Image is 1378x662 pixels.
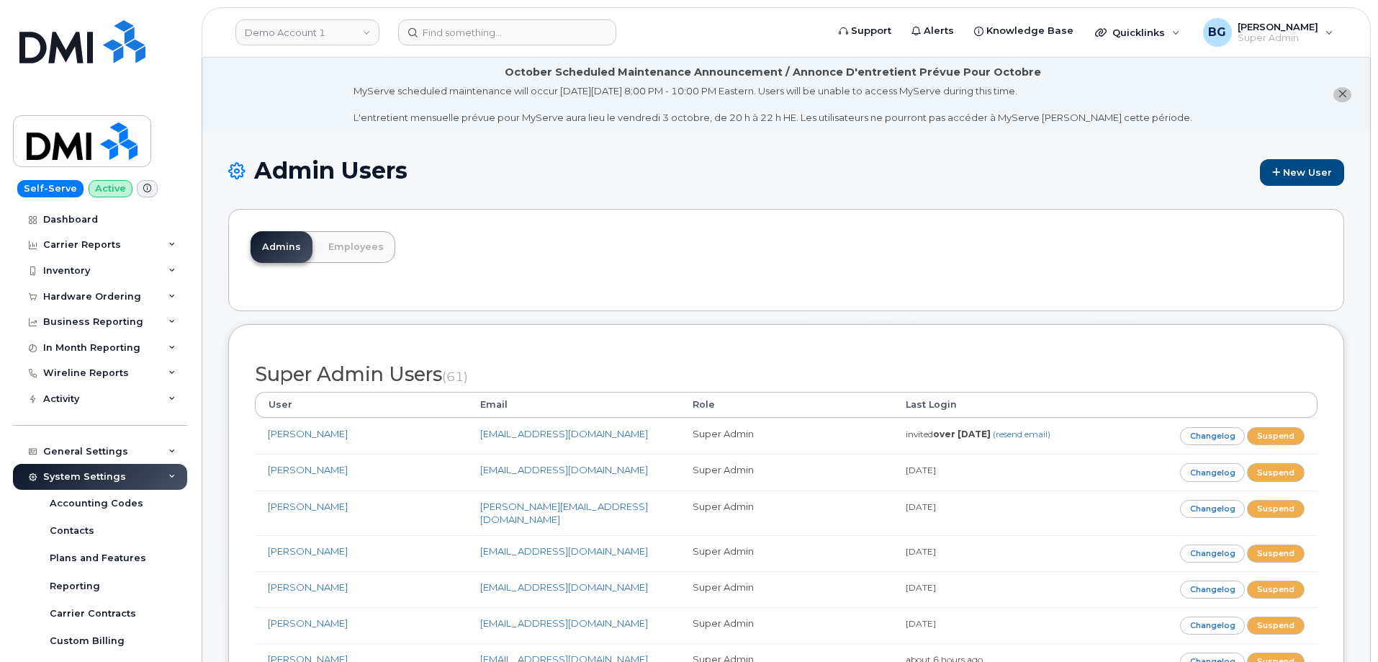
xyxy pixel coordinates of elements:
[1247,617,1305,635] a: Suspend
[906,618,936,629] small: [DATE]
[1333,87,1351,102] button: close notification
[505,65,1041,80] div: October Scheduled Maintenance Announcement / Annonce D'entretient Prévue Pour Octobre
[268,545,348,557] a: [PERSON_NAME]
[480,581,648,593] a: [EMAIL_ADDRESS][DOMAIN_NAME]
[1180,500,1246,518] a: Changelog
[906,546,936,557] small: [DATE]
[480,501,648,526] a: [PERSON_NAME][EMAIL_ADDRESS][DOMAIN_NAME]
[1180,581,1246,599] a: Changelog
[353,84,1192,125] div: MyServe scheduled maintenance will occur [DATE][DATE] 8:00 PM - 10:00 PM Eastern. Users will be u...
[1180,617,1246,635] a: Changelog
[933,429,991,439] strong: over [DATE]
[993,429,1050,439] a: (resend email)
[480,617,648,629] a: [EMAIL_ADDRESS][DOMAIN_NAME]
[1247,463,1305,481] a: Suspend
[1180,545,1246,563] a: Changelog
[1247,581,1305,599] a: Suspend
[680,535,892,571] td: Super Admin
[228,158,1344,186] h1: Admin Users
[1247,545,1305,563] a: Suspend
[906,465,936,475] small: [DATE]
[1247,500,1305,518] a: Suspend
[268,464,348,475] a: [PERSON_NAME]
[1180,427,1246,445] a: Changelog
[251,231,312,263] a: Admins
[467,392,680,418] th: Email
[680,571,892,607] td: Super Admin
[680,418,892,454] td: Super Admin
[268,501,348,512] a: [PERSON_NAME]
[680,392,892,418] th: Role
[906,582,936,593] small: [DATE]
[480,464,648,475] a: [EMAIL_ADDRESS][DOMAIN_NAME]
[317,231,395,263] a: Employees
[893,392,1105,418] th: Last Login
[442,369,468,384] small: (61)
[480,545,648,557] a: [EMAIL_ADDRESS][DOMAIN_NAME]
[268,581,348,593] a: [PERSON_NAME]
[268,428,348,439] a: [PERSON_NAME]
[1180,463,1246,481] a: Changelog
[680,491,892,535] td: Super Admin
[1247,427,1305,445] a: Suspend
[1260,159,1344,186] a: New User
[906,429,1050,439] small: invited
[255,392,467,418] th: User
[480,428,648,439] a: [EMAIL_ADDRESS][DOMAIN_NAME]
[255,364,1318,385] h2: Super Admin Users
[680,607,892,643] td: Super Admin
[680,454,892,490] td: Super Admin
[906,501,936,512] small: [DATE]
[268,617,348,629] a: [PERSON_NAME]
